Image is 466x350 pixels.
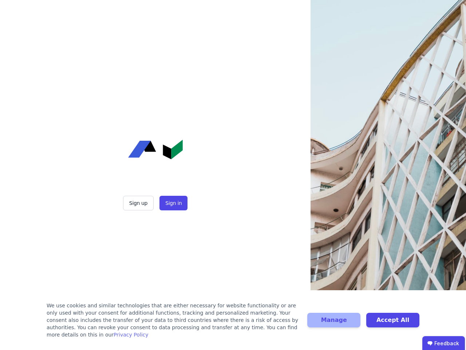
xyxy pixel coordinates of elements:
button: Sign up [123,196,154,210]
a: Privacy Policy [114,332,148,338]
button: Sign in [159,196,187,210]
div: We use cookies and similar technologies that are either necessary for website functionality or ar... [47,302,299,338]
button: Accept All [366,313,419,327]
img: Concular [128,140,183,159]
button: Manage [307,313,360,327]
